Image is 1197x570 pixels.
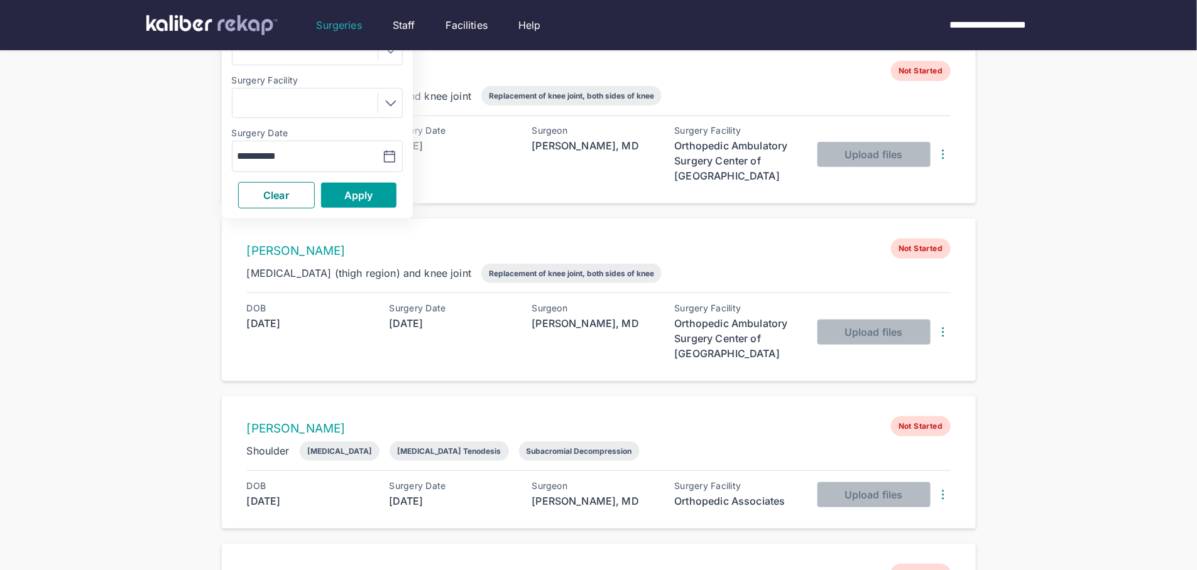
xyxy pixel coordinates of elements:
[675,138,801,183] div: Orthopedic Ambulatory Surgery Center of [GEOGRAPHIC_DATA]
[891,416,950,436] span: Not Started
[390,138,515,153] div: [DATE]
[321,183,396,208] button: Apply
[344,189,373,202] span: Apply
[532,303,658,313] div: Surgeon
[247,481,373,491] div: DOB
[936,147,951,162] img: DotsThreeVertical.31cb0eda.svg
[675,493,801,508] div: Orthopedic Associates
[317,18,362,33] a: Surgeries
[844,488,902,501] span: Upload files
[936,487,951,502] img: DotsThreeVertical.31cb0eda.svg
[232,75,403,85] label: Surgery Facility
[390,126,515,136] div: Surgery Date
[247,266,472,281] div: [MEDICAL_DATA] (thigh region) and knee joint
[263,189,289,202] span: Clear
[532,316,658,331] div: [PERSON_NAME], MD
[532,493,658,508] div: [PERSON_NAME], MD
[397,446,501,456] div: [MEDICAL_DATA] Tenodesis
[817,142,931,167] button: Upload files
[390,316,515,331] div: [DATE]
[844,326,902,338] span: Upload files
[390,493,515,508] div: [DATE]
[527,446,632,456] div: Subacromial Decompression
[532,138,658,153] div: [PERSON_NAME], MD
[489,91,654,100] div: Replacement of knee joint, both sides of knee
[817,482,931,507] button: Upload files
[247,303,373,313] div: DOB
[390,303,515,313] div: Surgery Date
[891,239,950,259] span: Not Started
[232,128,403,138] label: Surgery Date
[489,269,654,278] div: Replacement of knee joint, both sides of knee
[238,182,315,208] button: Clear
[532,481,658,491] div: Surgeon
[247,244,346,258] a: [PERSON_NAME]
[675,126,801,136] div: Surgery Facility
[817,320,931,345] button: Upload files
[936,325,951,340] img: DotsThreeVertical.31cb0eda.svg
[247,421,346,436] a: [PERSON_NAME]
[844,148,902,161] span: Upload files
[393,18,415,33] a: Staff
[675,481,801,491] div: Surgery Facility
[390,481,515,491] div: Surgery Date
[146,15,278,35] img: kaliber labs logo
[446,18,488,33] a: Facilities
[891,61,950,81] span: Not Started
[675,303,801,313] div: Surgery Facility
[247,493,373,508] div: [DATE]
[675,316,801,361] div: Orthopedic Ambulatory Surgery Center of [GEOGRAPHIC_DATA]
[307,446,372,456] div: [MEDICAL_DATA]
[518,18,541,33] a: Help
[532,126,658,136] div: Surgeon
[247,316,373,331] div: [DATE]
[247,443,290,458] div: Shoulder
